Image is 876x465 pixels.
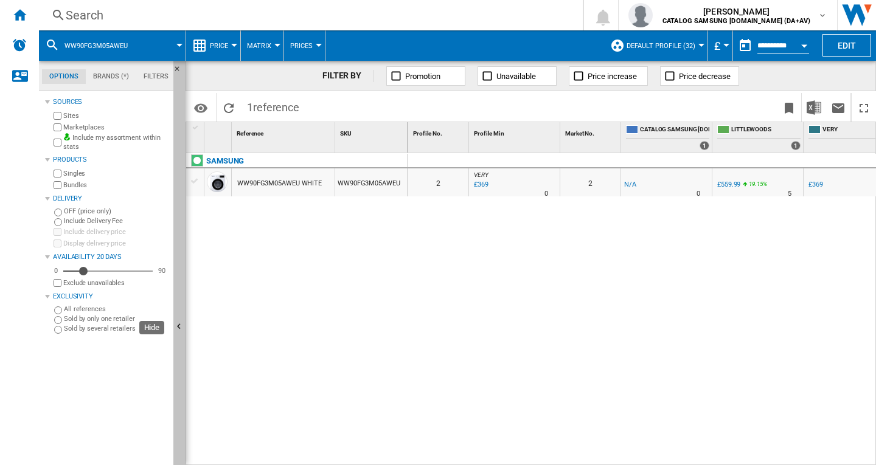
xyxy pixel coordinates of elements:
[53,97,169,107] div: Sources
[627,30,701,61] button: Default profile (32)
[54,228,61,236] input: Include delivery price
[322,70,374,82] div: FILTER BY
[662,17,810,25] b: CATALOG SAMSUNG [DOMAIN_NAME] (DA+AV)
[290,30,319,61] button: Prices
[66,7,551,24] div: Search
[748,179,755,193] i: %
[793,33,815,55] button: Open calendar
[731,125,801,136] span: LITTLEWOODS
[189,97,213,119] button: Options
[64,207,169,216] label: OFF (price only)
[852,93,876,122] button: Maximize
[290,42,313,50] span: Prices
[717,181,740,188] div: £559.99
[63,265,153,277] md-slider: Availability
[206,154,244,168] div: Click to filter on that brand
[54,135,61,150] input: Include my assortment within stats
[54,112,61,120] input: Sites
[54,181,61,189] input: Bundles
[471,122,560,141] div: Profile Min Sort None
[54,123,61,131] input: Marketplaces
[207,122,231,141] div: Sort None
[51,266,61,275] div: 0
[63,227,169,236] label: Include delivery price
[54,316,62,324] input: Sold by only one retailer
[610,30,701,61] div: Default profile (32)
[565,130,594,137] span: Market No.
[42,69,86,84] md-tab-item: Options
[338,122,408,141] div: SKU Sort None
[679,72,731,81] span: Price decrease
[234,122,335,141] div: Sort None
[560,168,620,196] div: 2
[627,42,695,50] span: Default profile (32)
[628,3,653,27] img: profile.jpg
[413,130,442,137] span: Profile No.
[662,5,810,18] span: [PERSON_NAME]
[53,252,169,262] div: Availability 20 Days
[241,93,305,119] span: 1
[715,179,740,191] div: £559.99
[408,168,468,196] div: 2
[496,72,536,81] span: Unavailable
[733,33,757,58] button: md-calendar
[53,155,169,165] div: Products
[563,122,620,141] div: Sort None
[474,130,504,137] span: Profile Min
[247,30,277,61] div: Matrix
[474,171,488,178] span: VERY
[54,218,62,226] input: Include Delivery Fee
[822,34,871,57] button: Edit
[335,168,408,196] div: WW90FG3M05AWEU
[64,324,169,333] label: Sold by several retailers
[563,122,620,141] div: Market No. Sort None
[788,188,791,200] div: Delivery Time : 5 days
[64,42,128,50] span: WW90FG3M05AWEU
[405,72,440,81] span: Promotion
[86,69,136,84] md-tab-item: Brands (*)
[714,40,720,52] span: £
[63,169,169,178] label: Singles
[64,30,140,61] button: WW90FG3M05AWEU
[64,305,169,314] label: All references
[63,123,169,132] label: Marketplaces
[697,188,700,200] div: Delivery Time : 0 day
[63,239,169,248] label: Display delivery price
[247,42,271,50] span: Matrix
[136,69,176,84] md-tab-item: Filters
[45,30,179,61] div: WW90FG3M05AWEU
[217,93,241,122] button: Reload
[802,93,826,122] button: Download in Excel
[624,122,712,153] div: CATALOG SAMSUNG [DOMAIN_NAME] (DA+AV) 1 offers sold by CATALOG SAMSUNG UK.IE (DA+AV)
[471,122,560,141] div: Sort None
[660,66,739,86] button: Price decrease
[54,170,61,177] input: Singles
[340,130,352,137] span: SKU
[63,278,169,288] label: Exclude unavailables
[472,179,488,191] div: Last updated : Sunday, 31 August 2025 19:59
[791,141,801,150] div: 1 offers sold by LITTLEWOODS
[63,181,169,190] label: Bundles
[54,208,62,216] input: OFF (price only)
[53,194,169,204] div: Delivery
[54,279,61,287] input: Display delivery price
[700,141,709,150] div: 1 offers sold by CATALOG SAMSUNG UK.IE (DA+AV)
[544,188,548,200] div: Delivery Time : 0 day
[338,122,408,141] div: Sort None
[155,266,169,275] div: 90
[777,93,801,122] button: Bookmark this report
[808,181,823,188] div: £369
[749,181,763,187] span: 19.15
[715,122,803,153] div: LITTLEWOODS 1 offers sold by LITTLEWOODS
[237,130,263,137] span: Reference
[54,239,61,247] input: Display delivery price
[624,179,636,191] div: N/A
[192,30,234,61] div: Price
[714,30,726,61] button: £
[640,125,709,136] span: CATALOG SAMSUNG [DOMAIN_NAME] (DA+AV)
[173,61,188,83] button: Hide
[237,170,322,198] div: WW90FG3M05AWEU WHITE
